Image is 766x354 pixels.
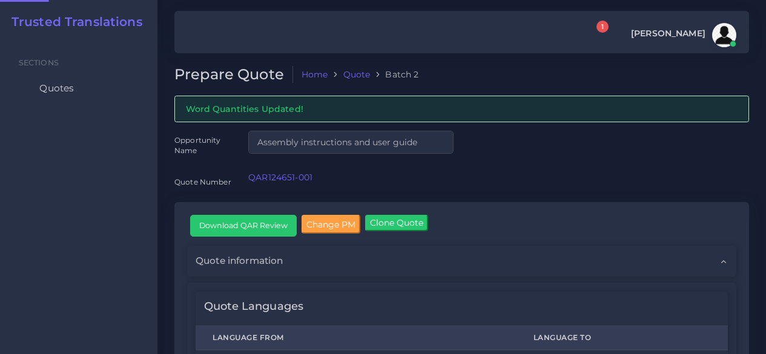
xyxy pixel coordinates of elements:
[517,326,728,350] th: Language To
[302,68,328,80] a: Home
[191,215,296,236] input: Download QAR Review
[196,326,517,350] th: Language From
[370,68,418,80] li: Batch 2
[625,23,741,47] a: [PERSON_NAME]avatar
[9,76,148,101] a: Quotes
[712,23,736,47] img: avatar
[596,21,609,33] span: 1
[248,172,312,183] a: QAR124651-001
[19,58,59,67] span: Sections
[3,15,142,29] a: Trusted Translations
[586,27,607,44] a: 1
[187,246,736,276] div: Quote information
[343,68,371,80] a: Quote
[39,82,74,95] span: Quotes
[196,254,283,267] span: Quote information
[302,215,360,234] input: Change PM
[631,29,705,38] span: [PERSON_NAME]
[174,177,231,187] label: Quote Number
[365,215,428,231] input: Clone Quote
[174,96,749,122] div: Word Quantities Updated!
[174,135,231,156] label: Opportunity Name
[204,300,303,313] h4: Quote Languages
[174,66,293,84] h2: Prepare Quote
